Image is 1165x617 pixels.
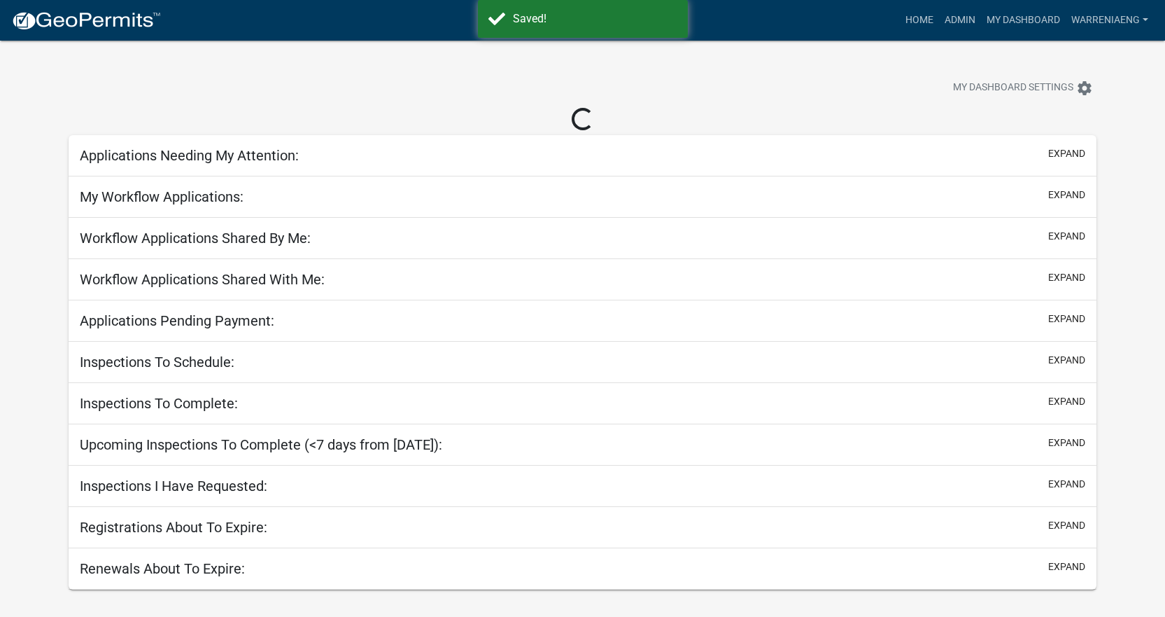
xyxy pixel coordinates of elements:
button: expand [1048,477,1085,492]
h5: Applications Pending Payment: [80,312,274,329]
i: settings [1076,80,1093,97]
button: expand [1048,560,1085,574]
button: expand [1048,394,1085,409]
a: My Dashboard [981,7,1066,34]
button: My Dashboard Settingssettings [942,74,1104,102]
h5: Renewals About To Expire: [80,560,245,577]
button: expand [1048,312,1085,326]
button: expand [1048,146,1085,161]
button: expand [1048,188,1085,202]
div: Saved! [513,11,677,27]
button: expand [1048,270,1085,285]
button: expand [1048,353,1085,368]
h5: My Workflow Applications: [80,188,243,205]
h5: Inspections I Have Requested: [80,478,267,494]
h5: Applications Needing My Attention: [80,147,299,164]
h5: Workflow Applications Shared With Me: [80,271,325,288]
h5: Registrations About To Expire: [80,519,267,536]
span: My Dashboard Settings [953,80,1073,97]
button: expand [1048,436,1085,450]
a: Admin [939,7,981,34]
button: expand [1048,229,1085,244]
button: expand [1048,518,1085,533]
h5: Inspections To Complete: [80,395,238,412]
h5: Workflow Applications Shared By Me: [80,230,311,247]
h5: Upcoming Inspections To Complete (<7 days from [DATE]): [80,436,442,453]
a: WarrenIAEng [1066,7,1154,34]
h5: Inspections To Schedule: [80,354,234,370]
a: Home [900,7,939,34]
